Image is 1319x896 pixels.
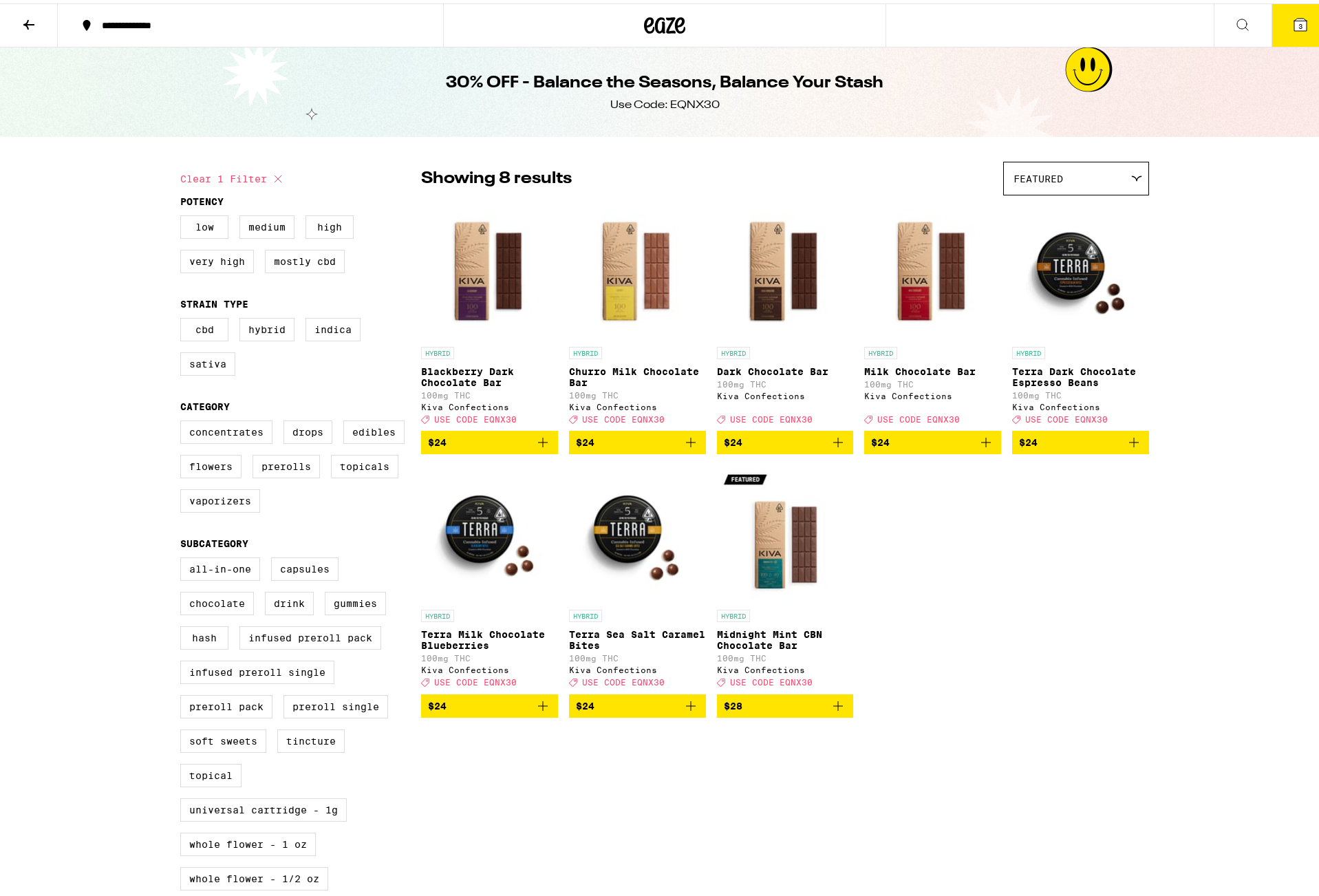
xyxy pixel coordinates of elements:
[421,363,558,385] p: Blackberry Dark Chocolate Bar
[180,349,235,372] label: Sativa
[864,376,1001,385] p: 100mg THC
[239,623,381,646] label: Infused Preroll Pack
[305,314,361,338] label: Indica
[717,343,750,356] p: HYBRID
[569,691,706,714] button: Add to bag
[421,662,558,671] div: Kiva Confections
[239,212,294,235] label: Medium
[265,588,314,612] label: Drink
[180,829,316,853] label: Whole Flower - 1 oz
[569,199,706,337] img: Kiva Confections - Churro Milk Chocolate Bar
[864,343,897,356] p: HYBRID
[180,726,266,749] label: Soft Sweets
[180,535,248,546] legend: Subcategory
[730,412,813,420] span: USE CODE EQNX30
[428,434,447,445] span: $24
[421,427,558,451] button: Add to bag
[421,650,558,659] p: 100mg THC
[265,246,345,270] label: Mostly CBD
[180,246,254,270] label: Very High
[180,193,224,204] legend: Potency
[582,675,665,684] span: USE CODE EQNX30
[421,199,558,337] img: Kiva Confections - Blackberry Dark Chocolate Bar
[277,726,345,749] label: Tincture
[434,412,517,420] span: USE CODE EQNX30
[180,657,334,681] label: Infused Preroll Single
[283,692,388,715] label: Preroll Single
[180,314,228,338] label: CBD
[871,434,890,445] span: $24
[180,486,260,509] label: Vaporizers
[717,376,854,385] p: 100mg THC
[180,212,228,235] label: Low
[325,588,386,612] label: Gummies
[8,10,99,21] span: Hi. Need any help?
[421,626,558,648] p: Terra Milk Chocolate Blueberries
[717,199,854,427] a: Open page for Dark Chocolate Bar from Kiva Confections
[180,451,242,475] label: Flowers
[576,434,594,445] span: $24
[569,199,706,427] a: Open page for Churro Milk Chocolate Bar from Kiva Confections
[253,451,320,475] label: Prerolls
[717,606,750,619] p: HYBRID
[283,417,332,440] label: Drops
[421,606,454,619] p: HYBRID
[569,387,706,396] p: 100mg THC
[569,399,706,408] div: Kiva Confections
[305,212,354,235] label: High
[864,199,1001,427] a: Open page for Milk Chocolate Bar from Kiva Confections
[582,412,665,420] span: USE CODE EQNX30
[421,462,558,690] a: Open page for Terra Milk Chocolate Blueberries from Kiva Confections
[428,697,447,708] span: $24
[180,692,272,715] label: Preroll Pack
[1025,412,1108,420] span: USE CODE EQNX30
[569,462,706,599] img: Kiva Confections - Terra Sea Salt Caramel Bites
[576,697,594,708] span: $24
[180,760,242,784] label: Topical
[717,462,854,599] img: Kiva Confections - Midnight Mint CBN Chocolate Bar
[343,417,405,440] label: Edibles
[421,462,558,599] img: Kiva Confections - Terra Milk Chocolate Blueberries
[569,650,706,659] p: 100mg THC
[717,427,854,451] button: Add to bag
[1012,363,1149,385] p: Terra Dark Chocolate Espresso Beans
[877,412,960,420] span: USE CODE EQNX30
[434,675,517,684] span: USE CODE EQNX30
[864,388,1001,397] div: Kiva Confections
[717,626,854,648] p: Midnight Mint CBN Chocolate Bar
[724,434,742,445] span: $24
[180,417,272,440] label: Concentrates
[569,606,602,619] p: HYBRID
[1019,434,1038,445] span: $24
[421,399,558,408] div: Kiva Confections
[1012,199,1149,427] a: Open page for Terra Dark Chocolate Espresso Beans from Kiva Confections
[180,864,328,887] label: Whole Flower - 1/2 oz
[717,363,854,374] p: Dark Chocolate Bar
[864,199,1001,337] img: Kiva Confections - Milk Chocolate Bar
[421,691,558,714] button: Add to bag
[421,199,558,427] a: Open page for Blackberry Dark Chocolate Bar from Kiva Confections
[717,388,854,397] div: Kiva Confections
[569,427,706,451] button: Add to bag
[1012,427,1149,451] button: Add to bag
[717,650,854,659] p: 100mg THC
[180,554,260,577] label: All-In-One
[180,295,248,306] legend: Strain Type
[1012,199,1149,337] img: Kiva Confections - Terra Dark Chocolate Espresso Beans
[421,164,572,187] p: Showing 8 results
[569,462,706,690] a: Open page for Terra Sea Salt Caramel Bites from Kiva Confections
[717,462,854,690] a: Open page for Midnight Mint CBN Chocolate Bar from Kiva Confections
[271,554,339,577] label: Capsules
[569,662,706,671] div: Kiva Confections
[569,626,706,648] p: Terra Sea Salt Caramel Bites
[610,94,720,109] div: Use Code: EQNX30
[331,451,398,475] label: Topicals
[864,363,1001,374] p: Milk Chocolate Bar
[730,675,813,684] span: USE CODE EQNX30
[421,343,454,356] p: HYBRID
[180,158,286,193] button: Clear 1 filter
[1012,399,1149,408] div: Kiva Confections
[1012,343,1045,356] p: HYBRID
[717,691,854,714] button: Add to bag
[180,623,228,646] label: Hash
